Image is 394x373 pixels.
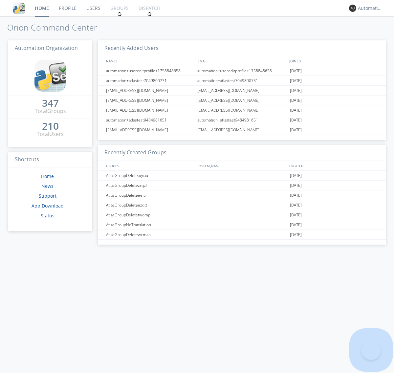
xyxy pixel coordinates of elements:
a: [EMAIL_ADDRESS][DOMAIN_NAME][EMAIL_ADDRESS][DOMAIN_NAME][DATE] [98,86,386,96]
span: [DATE] [290,210,302,220]
img: cddb5a64eb264b2086981ab96f4c1ba7 [13,2,25,14]
a: 210 [42,123,59,130]
div: Automation+atlas0026 [358,5,383,11]
a: AtlasGroupDeletetwomp[DATE] [98,210,386,220]
span: [DATE] [290,190,302,200]
span: [DATE] [290,230,302,240]
div: automation+usereditprofile+1758848658 [104,66,195,76]
a: AtlasGroupNoTranslation[DATE] [98,220,386,230]
a: automation+atlastest9484981651automation+atlastest9484981651[DATE] [98,115,386,125]
span: [DATE] [290,66,302,76]
div: Total Users [37,130,64,138]
a: News [41,183,54,189]
a: Home [41,173,54,179]
div: NAMES [104,56,194,66]
div: EMAIL [196,56,288,66]
a: Status [41,212,55,219]
a: 347 [42,100,59,107]
div: AtlasGroupDeleteagxau [104,171,195,180]
div: 210 [42,123,59,129]
div: automation+usereditprofile+1758848658 [196,66,288,76]
div: automation+atlastest9484981651 [196,115,288,125]
div: CREATED [288,161,380,170]
div: automation+atlastest7049800731 [104,76,195,85]
div: SYSTEM_NAME [196,161,288,170]
span: [DATE] [290,200,302,210]
div: [EMAIL_ADDRESS][DOMAIN_NAME] [196,105,288,115]
a: automation+usereditprofile+1758848658automation+usereditprofile+1758848658[DATE] [98,66,386,76]
span: [DATE] [290,125,302,135]
span: [DATE] [290,76,302,86]
a: AtlasGroupDeleteeeiar[DATE] [98,190,386,200]
span: Automation Organization [15,44,78,52]
a: App Download [32,203,64,209]
img: spin.svg [117,12,122,16]
div: AtlasGroupDeleteezqtt [104,200,195,210]
span: [DATE] [290,220,302,230]
div: [EMAIL_ADDRESS][DOMAIN_NAME] [104,86,195,95]
a: Support [39,193,56,199]
div: AtlasGroupDeleteeeiar [104,190,195,200]
span: [DATE] [290,115,302,125]
div: AtlasGroupNoTranslation [104,220,195,230]
iframe: Toggle Customer Support [361,340,381,360]
h3: Recently Created Groups [98,145,386,161]
div: automation+atlastest9484981651 [104,115,195,125]
a: AtlasGroupDeleteagxau[DATE] [98,171,386,181]
div: [EMAIL_ADDRESS][DOMAIN_NAME] [196,96,288,105]
img: spin.svg [147,12,152,16]
a: [EMAIL_ADDRESS][DOMAIN_NAME][EMAIL_ADDRESS][DOMAIN_NAME][DATE] [98,125,386,135]
a: AtlasGroupDeletewcmah[DATE] [98,230,386,240]
a: [EMAIL_ADDRESS][DOMAIN_NAME][EMAIL_ADDRESS][DOMAIN_NAME][DATE] [98,105,386,115]
span: [DATE] [290,105,302,115]
a: AtlasGroupDeleteezqtt[DATE] [98,200,386,210]
span: [DATE] [290,86,302,96]
div: [EMAIL_ADDRESS][DOMAIN_NAME] [196,86,288,95]
h3: Shortcuts [8,152,92,168]
div: [EMAIL_ADDRESS][DOMAIN_NAME] [104,96,195,105]
div: AtlasGroupDeletewcmah [104,230,195,239]
div: Total Groups [35,107,66,115]
div: [EMAIL_ADDRESS][DOMAIN_NAME] [104,125,195,135]
div: JOINED [288,56,380,66]
div: automation+atlastest7049800731 [196,76,288,85]
span: [DATE] [290,96,302,105]
div: [EMAIL_ADDRESS][DOMAIN_NAME] [104,105,195,115]
a: [EMAIL_ADDRESS][DOMAIN_NAME][EMAIL_ADDRESS][DOMAIN_NAME][DATE] [98,96,386,105]
img: 373638.png [349,5,356,12]
div: AtlasGroupDeletetwomp [104,210,195,220]
div: [EMAIL_ADDRESS][DOMAIN_NAME] [196,125,288,135]
span: [DATE] [290,171,302,181]
a: automation+atlastest7049800731automation+atlastest7049800731[DATE] [98,76,386,86]
span: [DATE] [290,181,302,190]
h3: Recently Added Users [98,40,386,56]
div: AtlasGroupDeletezrqzl [104,181,195,190]
img: cddb5a64eb264b2086981ab96f4c1ba7 [34,60,66,92]
a: AtlasGroupDeletezrqzl[DATE] [98,181,386,190]
div: GROUPS [104,161,194,170]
